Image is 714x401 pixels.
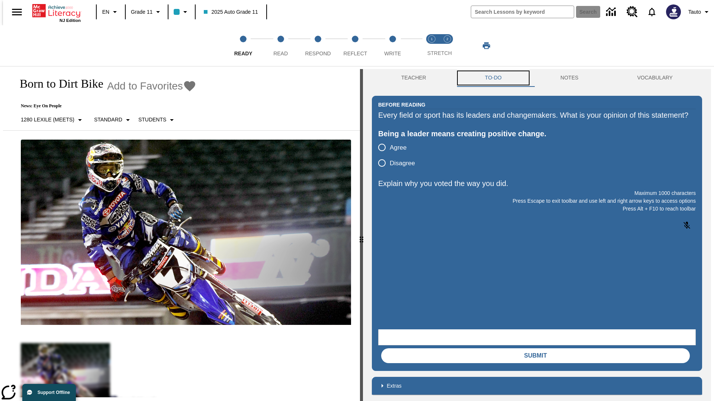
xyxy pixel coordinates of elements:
[378,128,696,140] div: Being a leader means creating positive change.
[531,69,608,87] button: NOTES
[128,5,165,19] button: Grade: Grade 11, Select a grade
[427,50,452,56] span: STRETCH
[12,103,196,109] p: News: Eye On People
[372,69,702,87] div: Instructional Panel Tabs
[334,25,377,66] button: Reflect step 4 of 5
[431,37,432,41] text: 1
[602,2,622,22] a: Data Center
[138,116,166,124] p: Students
[21,116,74,124] p: 1280 Lexile (Meets)
[107,80,183,92] span: Add to Favorites
[471,6,574,18] input: search field
[234,50,253,56] span: Ready
[135,113,179,127] button: Select Student
[344,50,367,56] span: Reflect
[662,2,685,22] button: Select a new avatar
[384,50,401,56] span: Write
[378,177,696,189] p: Explain why you voted the way you did.
[107,79,196,92] button: Add to Favorites - Born to Dirt Bike
[363,69,711,401] div: activity
[378,197,696,205] p: Press Escape to exit toolbar and use left and right arrow keys to access options
[642,2,662,22] a: Notifications
[622,2,642,22] a: Resource Center, Will open in new tab
[387,382,402,390] p: Extras
[91,113,135,127] button: Scaffolds, Standard
[21,140,351,325] img: Motocross racer James Stewart flies through the air on his dirt bike.
[222,25,265,66] button: Ready step 1 of 5
[456,69,531,87] button: TO-DO
[131,8,152,16] span: Grade 11
[390,159,415,168] span: Disagree
[102,8,109,16] span: EN
[99,5,123,19] button: Language: EN, Select a language
[666,4,681,19] img: Avatar
[6,1,28,23] button: Open side menu
[421,25,443,66] button: Stretch Read step 1 of 2
[390,143,406,153] span: Agree
[259,25,302,66] button: Read step 2 of 5
[378,205,696,213] p: Press Alt + F10 to reach toolbar
[18,113,87,127] button: Select Lexile, 1280 Lexile (Meets)
[296,25,340,66] button: Respond step 3 of 5
[94,116,122,124] p: Standard
[371,25,414,66] button: Write step 5 of 5
[688,8,701,16] span: Tauto
[378,140,421,171] div: poll
[381,348,690,363] button: Submit
[59,18,81,23] span: NJ Edition
[171,5,193,19] button: Class color is light blue. Change class color
[372,69,456,87] button: Teacher
[204,8,258,16] span: 2025 Auto Grade 11
[305,50,331,56] span: Respond
[32,3,81,23] div: Home
[437,25,458,66] button: Stretch Respond step 2 of 2
[608,69,702,87] button: VOCABULARY
[685,5,714,19] button: Profile/Settings
[475,39,498,52] button: Print
[378,109,696,121] div: Every field or sport has its leaders and changemakers. What is your opinion of this statement?
[372,377,702,395] div: Extras
[378,189,696,197] p: Maximum 1000 characters
[273,50,288,56] span: Read
[446,37,448,41] text: 2
[22,384,76,401] button: Support Offline
[3,69,360,397] div: reading
[378,101,425,109] h2: Before Reading
[360,69,363,401] div: Press Enter or Spacebar and then press right and left arrow keys to move the slider
[12,77,103,91] h1: Born to Dirt Bike
[38,390,70,395] span: Support Offline
[3,6,109,13] body: Explain why you voted the way you did. Maximum 1000 characters Press Alt + F10 to reach toolbar P...
[678,216,696,234] button: Click to activate and allow voice recognition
